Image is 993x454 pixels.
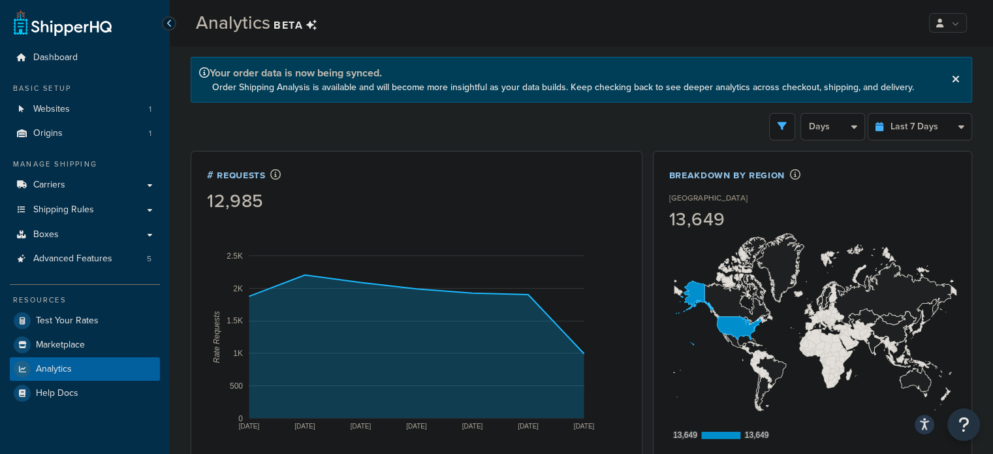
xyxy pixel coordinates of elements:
a: Analytics [10,357,160,381]
span: Origins [33,128,63,139]
span: Test Your Rates [36,316,99,327]
text: 2.5K [227,251,243,260]
p: Order Shipping Analysis is available and will become more insightful as your data builds. Keep ch... [212,80,914,94]
a: Websites1 [10,97,160,122]
a: Boxes [10,223,160,247]
span: 5 [147,253,151,265]
text: 2K [233,284,243,293]
text: Rate Requests [212,311,221,363]
button: open filter drawer [769,113,795,140]
div: 12,985 [207,192,281,210]
span: 1 [149,104,151,115]
h3: Analytics [196,13,907,33]
text: [DATE] [574,422,595,429]
span: Analytics [36,364,72,375]
a: Dashboard [10,46,160,70]
span: Help Docs [36,388,78,399]
div: 13,649 [669,210,788,229]
svg: A chart. [669,199,956,447]
button: Open Resource Center [947,408,980,441]
text: 0 [238,413,243,423]
div: # Requests [207,167,281,182]
a: Advanced Features5 [10,247,160,271]
text: [DATE] [294,422,315,429]
span: Boxes [33,229,59,240]
p: [GEOGRAPHIC_DATA] [669,192,748,204]
a: Help Docs [10,381,160,405]
div: Breakdown by Region [669,167,801,182]
span: Shipping Rules [33,204,94,216]
p: Your order data is now being synced. [199,65,914,80]
span: Advanced Features [33,253,112,265]
span: Websites [33,104,70,115]
text: 13,649 [744,430,768,440]
li: Origins [10,122,160,146]
text: [DATE] [351,422,371,429]
text: [DATE] [462,422,483,429]
text: 1K [233,349,243,358]
text: [DATE] [239,422,260,429]
text: 1.5K [227,316,243,325]
div: Basic Setup [10,83,160,94]
span: Carriers [33,180,65,191]
a: Test Your Rates [10,309,160,332]
text: [DATE] [518,422,539,429]
a: Carriers [10,173,160,197]
span: Dashboard [33,52,78,63]
div: Resources [10,295,160,306]
div: Manage Shipping [10,159,160,170]
a: Shipping Rules [10,198,160,222]
text: 500 [230,381,243,391]
li: Websites [10,97,160,122]
text: 13,649 [673,430,697,440]
span: Marketplace [36,340,85,351]
a: Marketplace [10,333,160,357]
span: 1 [149,128,151,139]
text: [DATE] [406,422,427,429]
span: Beta [274,18,318,33]
a: Origins1 [10,122,160,146]
li: Advanced Features [10,247,160,271]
